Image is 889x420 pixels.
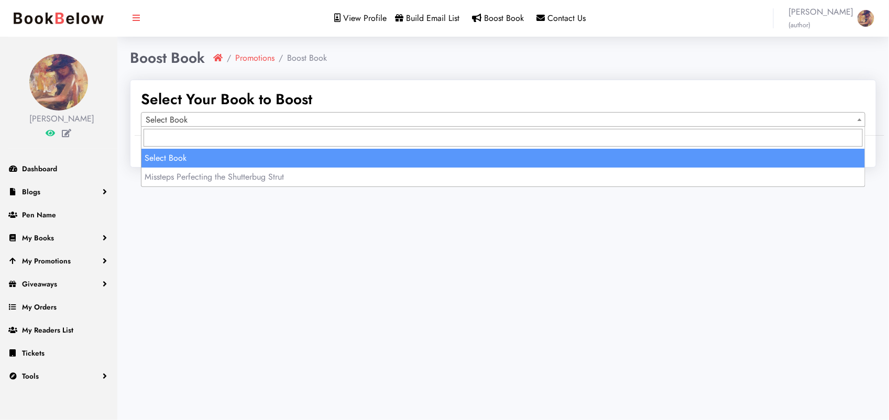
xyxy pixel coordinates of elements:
[213,52,327,64] nav: breadcrumb
[22,256,71,266] span: My Promotions
[8,7,109,29] img: bookbelow.PNG
[858,10,874,27] img: 1758730861.jpeg
[536,12,586,24] a: Contact Us
[343,12,387,24] span: View Profile
[788,20,810,30] small: (author)
[547,12,586,24] span: Contact Us
[275,52,327,64] li: Boost Book
[22,325,73,335] span: My Readers List
[334,12,387,24] a: View Profile
[472,12,524,24] a: Boost Book
[130,49,205,67] h1: Boost Book
[22,371,39,381] span: Tools
[22,348,45,358] span: Tickets
[22,163,57,174] span: Dashboard
[406,12,459,24] span: Build Email List
[788,6,853,31] span: [PERSON_NAME]
[29,113,88,125] div: [PERSON_NAME]
[141,112,865,127] span: Select Book
[141,149,865,168] li: Select Book
[141,91,865,108] h3: Select Your Book to Boost
[22,279,57,289] span: Giveaways
[141,168,865,186] li: Missteps Perfecting the Shutterbug Strut
[235,52,275,64] a: Promotions
[29,54,88,110] img: 1758730861.jpeg
[484,12,524,24] span: Boost Book
[141,113,865,127] span: Select Book
[22,302,57,312] span: My Orders
[395,12,459,24] a: Build Email List
[22,209,56,220] span: Pen Name
[22,233,54,243] span: My Books
[22,186,40,197] span: Blogs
